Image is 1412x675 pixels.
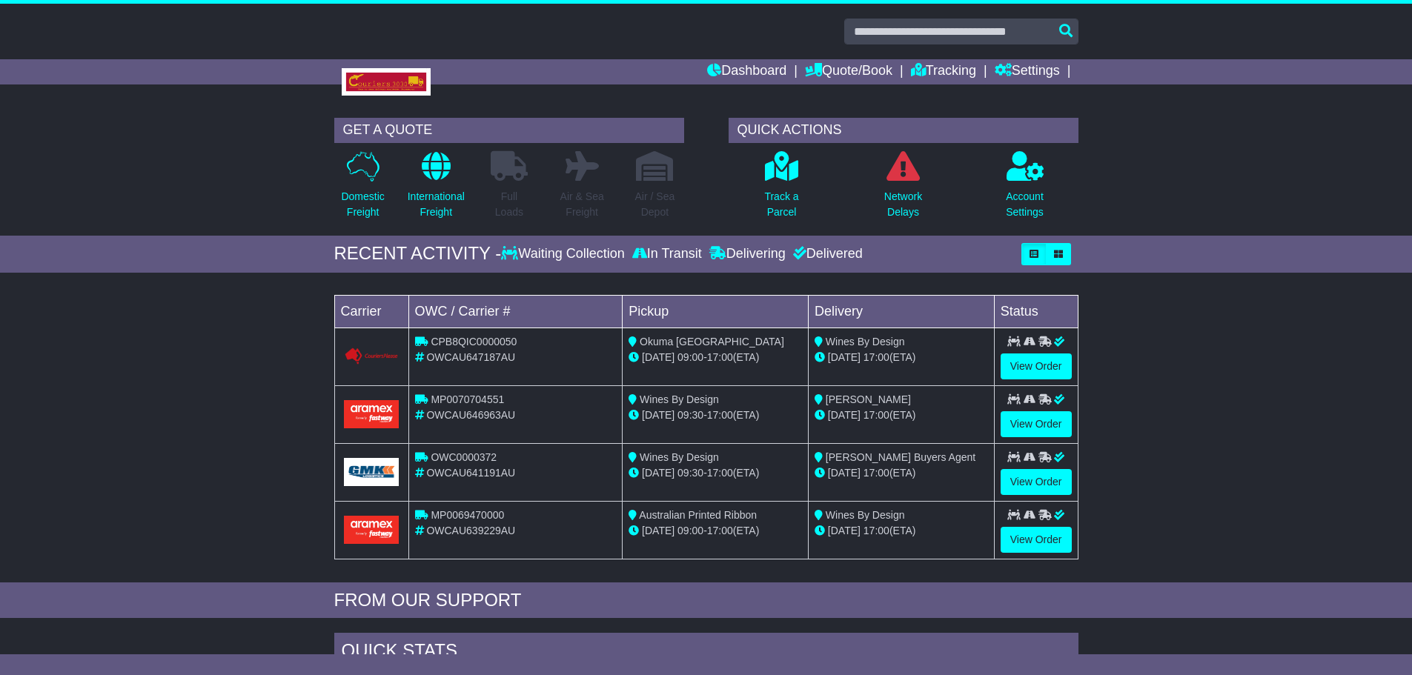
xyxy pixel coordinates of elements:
[334,243,502,265] div: RECENT ACTIVITY -
[334,295,408,327] td: Carrier
[629,523,802,539] div: - (ETA)
[1001,527,1072,553] a: View Order
[334,118,684,143] div: GET A QUOTE
[763,150,799,228] a: Track aParcel
[635,189,675,220] p: Air / Sea Depot
[764,189,798,220] p: Track a Parcel
[431,451,497,463] span: OWC0000372
[642,351,674,363] span: [DATE]
[826,451,975,463] span: [PERSON_NAME] Buyers Agent
[828,525,861,536] span: [DATE]
[629,465,802,481] div: - (ETA)
[1001,353,1072,379] a: View Order
[864,467,889,479] span: 17:00
[706,246,789,262] div: Delivering
[408,189,465,220] p: International Freight
[911,59,976,84] a: Tracking
[1005,150,1044,228] a: AccountSettings
[344,400,400,428] img: Aramex.png
[334,633,1078,673] div: Quick Stats
[864,525,889,536] span: 17:00
[344,348,400,365] img: GetCarrierServiceLogo
[864,351,889,363] span: 17:00
[408,295,623,327] td: OWC / Carrier #
[729,118,1078,143] div: QUICK ACTIONS
[808,295,994,327] td: Delivery
[640,336,784,348] span: Okuma [GEOGRAPHIC_DATA]
[707,409,733,421] span: 17:00
[815,350,988,365] div: (ETA)
[344,516,400,543] img: Aramex.png
[642,525,674,536] span: [DATE]
[826,336,905,348] span: Wines By Design
[431,393,504,405] span: MP0070704551
[1001,469,1072,495] a: View Order
[828,409,861,421] span: [DATE]
[826,509,905,521] span: Wines By Design
[501,246,628,262] div: Waiting Collection
[426,409,515,421] span: OWCAU646963AU
[334,590,1078,611] div: FROM OUR SUPPORT
[828,467,861,479] span: [DATE]
[431,336,517,348] span: CPB8QIC0000050
[623,295,809,327] td: Pickup
[426,467,515,479] span: OWCAU641191AU
[815,523,988,539] div: (ETA)
[826,393,911,405] span: [PERSON_NAME]
[864,409,889,421] span: 17:00
[560,189,604,220] p: Air & Sea Freight
[677,409,703,421] span: 09:30
[707,467,733,479] span: 17:00
[426,525,515,536] span: OWCAU639229AU
[431,509,504,521] span: MP0069470000
[677,351,703,363] span: 09:00
[341,189,384,220] p: Domestic Freight
[677,525,703,536] span: 09:00
[642,409,674,421] span: [DATE]
[491,189,528,220] p: Full Loads
[884,150,923,228] a: NetworkDelays
[642,467,674,479] span: [DATE]
[884,189,922,220] p: Network Delays
[707,525,733,536] span: 17:00
[340,150,385,228] a: DomesticFreight
[707,59,786,84] a: Dashboard
[407,150,465,228] a: InternationalFreight
[629,350,802,365] div: - (ETA)
[344,458,400,485] img: GetCarrierServiceLogo
[629,408,802,423] div: - (ETA)
[707,351,733,363] span: 17:00
[1001,411,1072,437] a: View Order
[640,451,719,463] span: Wines By Design
[677,467,703,479] span: 09:30
[789,246,863,262] div: Delivered
[828,351,861,363] span: [DATE]
[639,509,757,521] span: Australian Printed Ribbon
[815,465,988,481] div: (ETA)
[805,59,892,84] a: Quote/Book
[995,59,1060,84] a: Settings
[815,408,988,423] div: (ETA)
[994,295,1078,327] td: Status
[426,351,515,363] span: OWCAU647187AU
[629,246,706,262] div: In Transit
[1006,189,1044,220] p: Account Settings
[640,393,719,405] span: Wines By Design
